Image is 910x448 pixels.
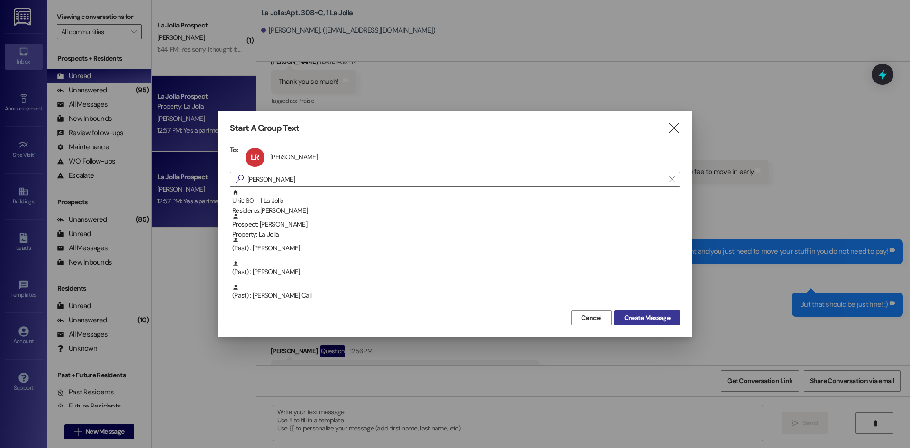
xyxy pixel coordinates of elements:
div: Unit: 60 - 1 La JollaResidents:[PERSON_NAME] [230,189,680,213]
div: [PERSON_NAME] [270,153,318,161]
button: Clear text [664,172,680,186]
h3: Start A Group Text [230,123,299,134]
i:  [667,123,680,133]
button: Create Message [614,310,680,325]
h3: To: [230,146,238,154]
div: (Past) : [PERSON_NAME] [232,237,680,253]
span: Cancel [581,313,602,323]
i:  [669,175,674,183]
div: (Past) : [PERSON_NAME] [230,237,680,260]
div: (Past) : [PERSON_NAME] [232,260,680,277]
div: Prospect: [PERSON_NAME]Property: La Jolla [230,213,680,237]
div: Residents: [PERSON_NAME] [232,206,680,216]
div: Unit: 60 - 1 La Jolla [232,189,680,216]
div: (Past) : [PERSON_NAME] Call [230,284,680,308]
span: LR [251,152,259,162]
span: Create Message [624,313,670,323]
button: Cancel [571,310,612,325]
div: Property: La Jolla [232,229,680,239]
i:  [232,174,247,184]
div: Prospect: [PERSON_NAME] [232,213,680,240]
div: (Past) : [PERSON_NAME] Call [232,284,680,301]
div: (Past) : [PERSON_NAME] [230,260,680,284]
input: Search for any contact or apartment [247,173,664,186]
